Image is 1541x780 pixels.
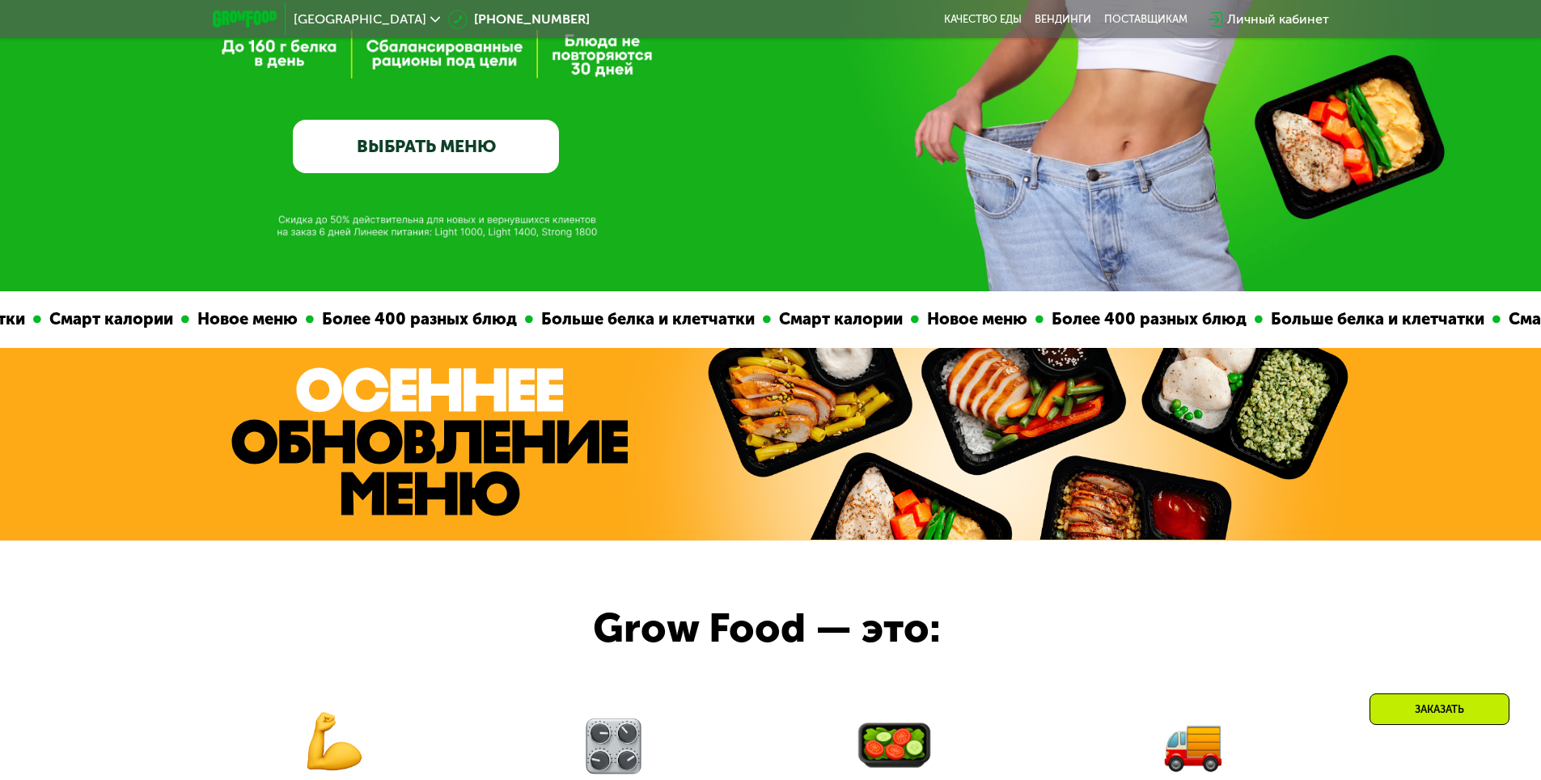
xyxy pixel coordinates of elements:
[96,307,213,332] div: Новое меню
[221,307,432,332] div: Более 400 разных блюд
[1104,13,1188,26] div: поставщикам
[678,307,818,332] div: Смарт калории
[1170,307,1399,332] div: Больше белка и клетчатки
[1035,13,1091,26] a: Вендинги
[826,307,942,332] div: Новое меню
[448,10,590,29] a: [PHONE_NUMBER]
[1227,10,1329,29] div: Личный кабинет
[440,307,670,332] div: Больше белка и клетчатки
[950,307,1162,332] div: Более 400 разных блюд
[1370,693,1509,725] div: Заказать
[593,598,1001,659] div: Grow Food — это:
[293,120,559,173] a: ВЫБРАТЬ МЕНЮ
[294,13,426,26] span: [GEOGRAPHIC_DATA]
[944,13,1022,26] a: Качество еды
